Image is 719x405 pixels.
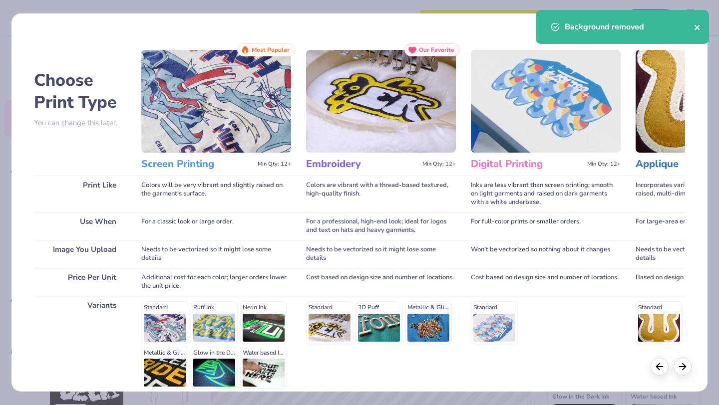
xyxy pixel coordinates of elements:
div: Price Per Unit [34,268,126,296]
div: Inks are less vibrant than screen printing; smooth on light garments and raised on dark garments ... [471,176,621,212]
div: Print Like [34,176,126,212]
div: Colors will be very vibrant and slightly raised on the garment's surface. [141,176,291,212]
div: For a professional, high-end look; ideal for logos and text on hats and heavy garments. [306,212,456,240]
img: Screen Printing [141,50,291,153]
span: Min Qty: 12+ [422,161,456,168]
h3: Digital Printing [471,158,583,171]
img: Embroidery [306,50,456,153]
div: Won't be vectorized so nothing about it changes [471,240,621,268]
div: Image You Upload [34,240,126,268]
div: Variants [34,296,126,395]
span: Min Qty: 12+ [258,161,291,168]
h3: Embroidery [306,158,418,171]
div: Background removed [565,21,694,33]
div: Cost based on design size and number of locations. [306,268,456,296]
p: You can change this later. [34,119,126,127]
span: Our Favorite [419,46,454,53]
h3: Screen Printing [141,158,254,171]
div: For a classic look or large order. [141,212,291,240]
div: Use When [34,212,126,240]
span: Min Qty: 12+ [587,161,621,168]
div: For full-color prints or smaller orders. [471,212,621,240]
button: close [694,21,701,33]
img: Digital Printing [471,50,621,153]
div: Needs to be vectorized so it might lose some details [141,240,291,268]
div: Needs to be vectorized so it might lose some details [306,240,456,268]
h2: Choose Print Type [34,69,126,113]
div: Cost based on design size and number of locations. [471,268,621,296]
div: Additional cost for each color; larger orders lower the unit price. [141,268,291,296]
span: Most Popular [252,46,290,53]
div: Colors are vibrant with a thread-based textured, high-quality finish. [306,176,456,212]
